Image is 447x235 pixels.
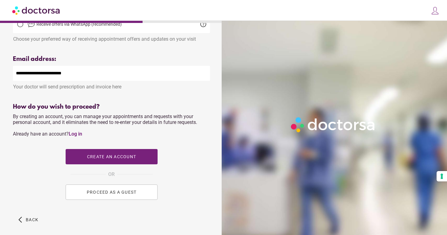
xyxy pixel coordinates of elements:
[66,149,158,164] button: Create an account
[28,21,35,28] img: chat
[16,212,41,227] button: arrow_back_ios Back
[69,131,82,137] a: Log in
[13,56,210,63] div: Email address:
[108,170,115,178] span: OR
[86,190,136,195] span: PROCEED AS A GUEST
[200,21,207,28] span: help
[13,114,197,137] span: By creating an account, you can manage your appointments and requests with your personal account,...
[288,115,378,135] img: Logo-Doctorsa-trans-White-partial-flat.png
[13,81,210,90] div: Your doctor will send prescription and invoice here
[66,185,158,200] button: PROCEED AS A GUEST
[431,6,439,15] img: icons8-customer-100.png
[26,217,38,222] span: Back
[12,3,61,17] img: Doctorsa.com
[437,171,447,181] button: Your consent preferences for tracking technologies
[13,103,210,110] div: How do you wish to proceed?
[87,154,136,159] span: Create an account
[13,33,210,42] div: Choose your preferred way of receiving appointment offers and updates on your visit
[36,22,122,27] span: Receive offers via WhatsApp (recommended)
